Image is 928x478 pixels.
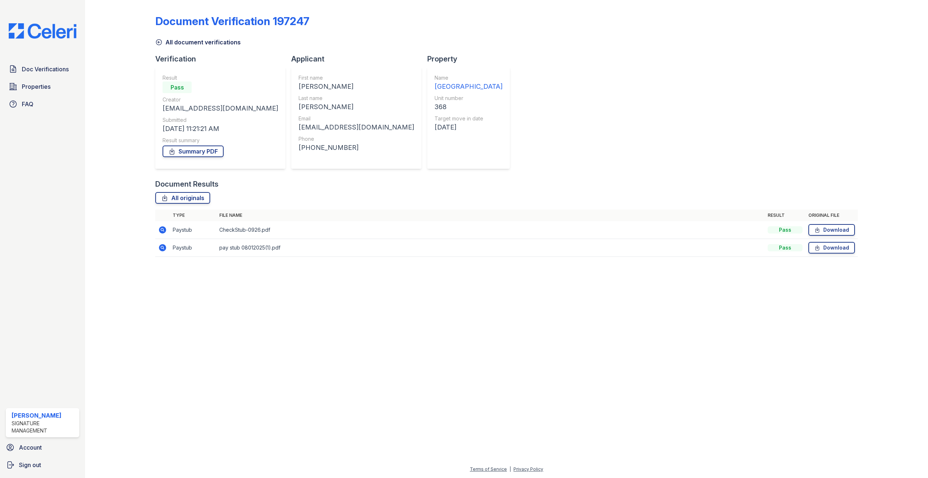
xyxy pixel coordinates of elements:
a: All originals [155,192,210,204]
div: Name [435,74,503,81]
div: [PERSON_NAME] [299,102,414,112]
div: [PERSON_NAME] [12,411,76,420]
div: First name [299,74,414,81]
th: Original file [805,210,858,221]
a: Account [3,440,82,455]
a: Download [808,224,855,236]
div: Applicant [291,54,427,64]
a: Name [GEOGRAPHIC_DATA] [435,74,503,92]
div: Result [163,74,278,81]
div: [EMAIL_ADDRESS][DOMAIN_NAME] [299,122,414,132]
div: [PERSON_NAME] [299,81,414,92]
div: Pass [768,244,803,251]
td: Paystub [170,221,216,239]
th: Type [170,210,216,221]
div: [PHONE_NUMBER] [299,143,414,153]
a: Download [808,242,855,254]
a: Terms of Service [470,466,507,472]
div: Result summary [163,137,278,144]
div: Phone [299,135,414,143]
div: Property [427,54,516,64]
div: Creator [163,96,278,103]
div: Last name [299,95,414,102]
div: Document Results [155,179,219,189]
div: Verification [155,54,291,64]
div: Pass [163,81,192,93]
td: CheckStub-0926.pdf [216,221,765,239]
div: Submitted [163,116,278,124]
a: FAQ [6,97,79,111]
a: All document verifications [155,38,241,47]
span: Doc Verifications [22,65,69,73]
img: CE_Logo_Blue-a8612792a0a2168367f1c8372b55b34899dd931a85d93a1a3d3e32e68fde9ad4.png [3,23,82,39]
div: [EMAIL_ADDRESS][DOMAIN_NAME] [163,103,278,113]
a: Summary PDF [163,146,224,157]
a: Doc Verifications [6,62,79,76]
div: Pass [768,226,803,234]
div: Target move in date [435,115,503,122]
div: [GEOGRAPHIC_DATA] [435,81,503,92]
span: Account [19,443,42,452]
div: [DATE] [435,122,503,132]
span: Sign out [19,461,41,469]
div: | [509,466,511,472]
div: Document Verification 197247 [155,15,309,28]
td: pay stub 08012025(1).pdf [216,239,765,257]
span: FAQ [22,100,33,108]
td: Paystub [170,239,216,257]
a: Privacy Policy [513,466,543,472]
th: File name [216,210,765,221]
div: Signature Management [12,420,76,434]
div: Email [299,115,414,122]
div: Unit number [435,95,503,102]
span: Properties [22,82,51,91]
th: Result [765,210,805,221]
div: 368 [435,102,503,112]
a: Sign out [3,458,82,472]
a: Properties [6,79,79,94]
div: [DATE] 11:21:21 AM [163,124,278,134]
